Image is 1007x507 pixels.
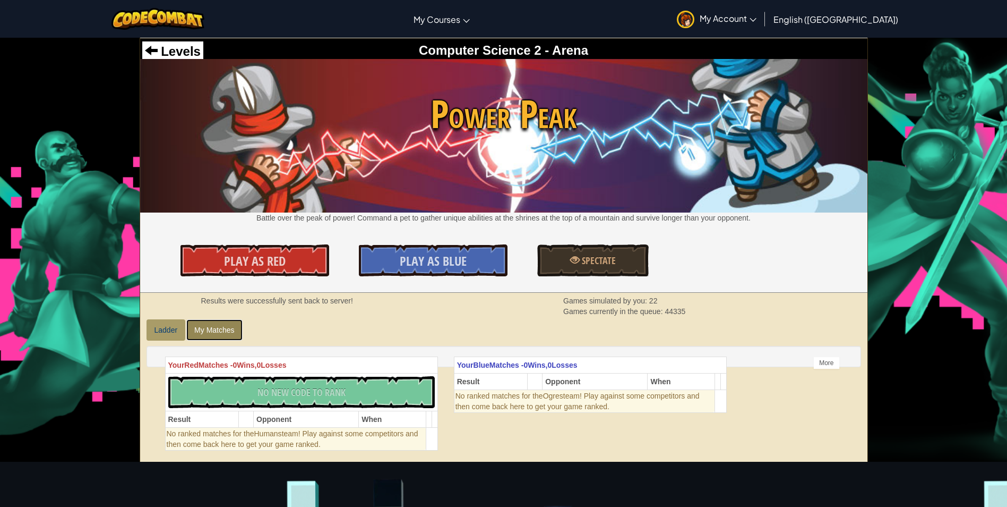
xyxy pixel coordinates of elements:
[254,411,359,427] th: Opponent
[145,44,201,58] a: Levels
[261,361,286,369] span: Losses
[455,392,543,400] span: No ranked matches for the
[165,411,238,427] th: Result
[552,361,577,369] span: Losses
[677,11,694,28] img: avatar
[454,373,527,390] th: Result
[167,429,254,438] span: No ranked matches for the
[543,373,648,390] th: Opponent
[199,361,233,369] span: Matches -
[580,254,616,267] span: Spectate
[489,361,524,369] span: Matches -
[359,411,426,427] th: When
[158,44,201,58] span: Levels
[165,427,426,450] td: Humans
[168,361,185,369] span: Your
[186,319,242,341] a: My Matches
[457,361,474,369] span: Your
[665,307,685,316] span: 44335
[419,43,541,57] span: Computer Science 2
[224,252,286,269] span: Play As Red
[237,361,256,369] span: Wins,
[813,357,839,369] div: More
[147,319,186,341] a: Ladder
[140,87,867,141] span: Power Peak
[563,297,649,305] span: Games simulated by you:
[165,357,437,373] th: Red 0 0
[408,5,475,33] a: My Courses
[773,14,898,25] span: English ([GEOGRAPHIC_DATA])
[201,297,353,305] strong: Results were successfully sent back to server!
[537,244,649,276] a: Spectate
[768,5,903,33] a: English ([GEOGRAPHIC_DATA])
[528,361,547,369] span: Wins,
[649,297,658,305] span: 22
[541,43,588,57] span: - Arena
[167,429,418,449] span: team! Play against some competitors and then come back here to get your game ranked.
[700,13,756,24] span: My Account
[454,390,715,412] td: Ogres
[648,373,715,390] th: When
[454,357,726,373] th: Blue 0 0
[563,307,665,316] span: Games currently in the queue:
[111,8,204,30] img: CodeCombat logo
[140,59,867,212] img: Power Peak
[414,14,460,25] span: My Courses
[672,2,762,36] a: My Account
[140,213,867,223] p: Battle over the peak of power! Command a pet to gather unique abilities at the shrines at the top...
[455,392,700,411] span: team! Play against some competitors and then come back here to get your game ranked.
[400,252,467,269] span: Play As Blue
